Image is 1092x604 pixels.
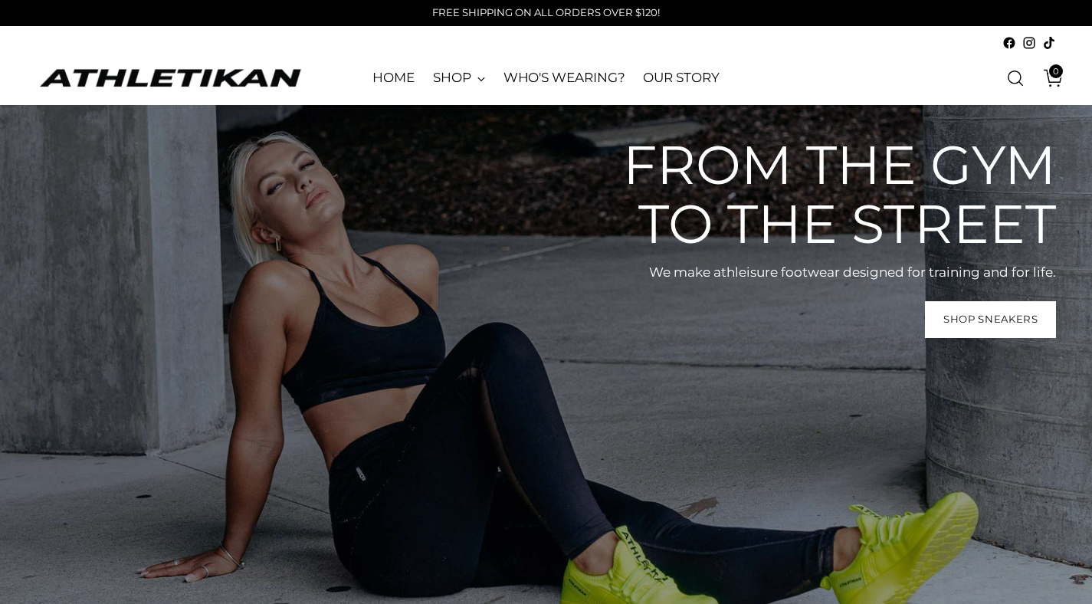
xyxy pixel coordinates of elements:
a: HOME [372,61,415,95]
h2: From the gym to the street [596,136,1056,254]
a: Shop Sneakers [925,301,1056,338]
p: We make athleisure footwear designed for training and for life. [596,263,1056,283]
a: ATHLETIKAN [36,66,304,90]
span: Shop Sneakers [943,312,1038,327]
a: SHOP [433,61,485,95]
a: OUR STORY [643,61,719,95]
p: FREE SHIPPING ON ALL ORDERS OVER $120! [432,5,660,21]
span: 0 [1049,64,1063,78]
a: WHO'S WEARING? [503,61,625,95]
a: Open cart modal [1032,63,1063,94]
a: Open search modal [1000,63,1031,94]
